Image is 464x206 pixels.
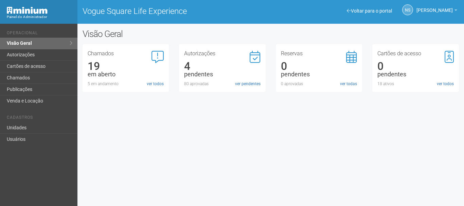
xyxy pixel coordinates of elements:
[402,4,413,15] a: NS
[184,71,261,77] div: pendentes
[281,51,357,56] h3: Reservas
[377,81,454,87] div: 18 ativos
[235,81,261,87] a: ver pendentes
[281,71,357,77] div: pendentes
[184,81,261,87] div: 80 aprovadas
[7,31,72,38] li: Operacional
[88,81,164,87] div: 5 em andamento
[416,8,457,14] a: [PERSON_NAME]
[88,71,164,77] div: em aberto
[83,7,266,16] h1: Vogue Square Life Experience
[147,81,164,87] a: ver todos
[88,51,164,56] h3: Chamados
[184,63,261,69] div: 4
[281,63,357,69] div: 0
[281,81,357,87] div: 0 aprovadas
[184,51,261,56] h3: Autorizações
[88,63,164,69] div: 19
[437,81,454,87] a: ver todos
[377,71,454,77] div: pendentes
[377,51,454,56] h3: Cartões de acesso
[7,7,48,14] img: Minium
[83,29,233,39] h2: Visão Geral
[347,8,392,14] a: Voltar para o portal
[416,1,453,13] span: Nicolle Silva
[7,14,72,20] div: Painel do Administrador
[340,81,357,87] a: ver todas
[377,63,454,69] div: 0
[7,115,72,122] li: Cadastros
